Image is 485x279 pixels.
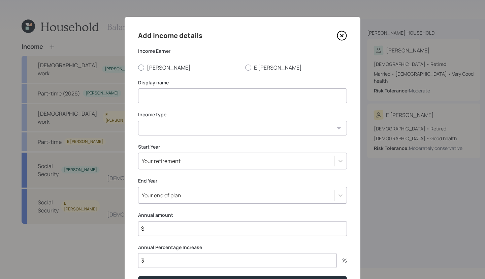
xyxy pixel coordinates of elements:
[337,258,347,263] div: %
[245,64,347,71] label: E [PERSON_NAME]
[138,212,347,218] label: Annual amount
[138,48,347,54] label: Income Earner
[138,177,347,184] label: End Year
[138,244,347,251] label: Annual Percentage Increase
[138,64,240,71] label: [PERSON_NAME]
[138,30,202,41] h4: Add income details
[138,79,347,86] label: Display name
[138,144,347,150] label: Start Year
[138,111,347,118] label: Income type
[142,192,181,199] div: Your end of plan
[142,157,181,165] div: Your retirement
